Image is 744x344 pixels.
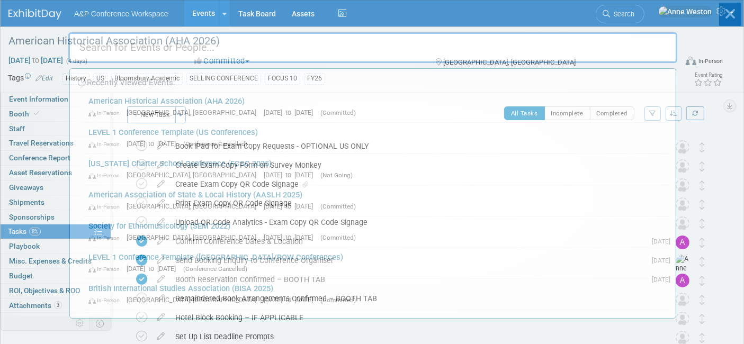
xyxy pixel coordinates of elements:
[88,266,124,273] span: In-Person
[127,171,262,179] span: [GEOGRAPHIC_DATA], [GEOGRAPHIC_DATA]
[320,296,356,304] span: (Committed)
[320,234,356,241] span: (Committed)
[88,297,124,304] span: In-Person
[264,202,318,210] span: [DATE] to [DATE]
[88,203,124,210] span: In-Person
[83,154,670,185] a: [US_STATE] Charter School Conference (FCSC 2025) In-Person [GEOGRAPHIC_DATA], [GEOGRAPHIC_DATA] [...
[88,141,124,148] span: In-Person
[88,110,124,116] span: In-Person
[75,69,670,92] div: Recently Viewed Events:
[320,109,356,116] span: (Committed)
[127,202,262,210] span: [GEOGRAPHIC_DATA], [GEOGRAPHIC_DATA]
[68,32,677,63] input: Search for Events or People...
[127,233,262,241] span: [GEOGRAPHIC_DATA], [GEOGRAPHIC_DATA]
[83,92,670,122] a: American Historical Association (AHA 2026) In-Person [GEOGRAPHIC_DATA], [GEOGRAPHIC_DATA] [DATE] ...
[264,233,318,241] span: [DATE] to [DATE]
[183,140,247,148] span: (Conference Cancelled)
[88,172,124,179] span: In-Person
[320,203,356,210] span: (Committed)
[264,171,318,179] span: [DATE] to [DATE]
[127,296,262,304] span: [GEOGRAPHIC_DATA], [GEOGRAPHIC_DATA]
[264,296,318,304] span: [DATE] to [DATE]
[264,108,318,116] span: [DATE] to [DATE]
[83,123,670,153] a: LEVEL 1 Conference Template (US Conferences) In-Person [DATE] to [DATE] (Conference Cancelled)
[83,185,670,216] a: American Association of State & Local History (AASLH 2025) In-Person [GEOGRAPHIC_DATA], [GEOGRAPH...
[127,265,181,273] span: [DATE] to [DATE]
[320,171,353,179] span: (Not Going)
[83,216,670,247] a: Society for Ethnomusicology (SEM 2022) In-Person [GEOGRAPHIC_DATA], [GEOGRAPHIC_DATA] [DATE] to [...
[183,265,247,273] span: (Conference Cancelled)
[127,140,181,148] span: [DATE] to [DATE]
[83,279,670,310] a: British International Studies Association (BISA 2025) In-Person [GEOGRAPHIC_DATA], [GEOGRAPHIC_DA...
[83,248,670,278] a: LEVEL 1 Conference Template ([GEOGRAPHIC_DATA]/ROW Conferences) In-Person [DATE] to [DATE] (Confe...
[127,108,262,116] span: [GEOGRAPHIC_DATA], [GEOGRAPHIC_DATA]
[88,234,124,241] span: In-Person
